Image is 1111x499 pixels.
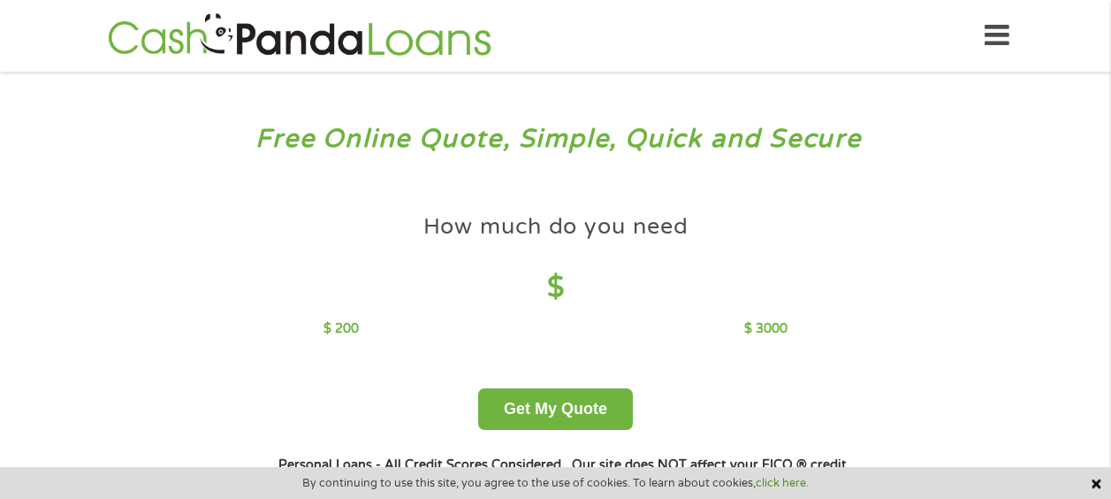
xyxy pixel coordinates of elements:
p: $ 3000 [744,319,788,339]
button: Get My Quote [478,388,633,430]
h4: How much do you need [423,212,689,242]
img: GetLoanNow Logo [103,11,497,61]
strong: Personal Loans - All Credit Scores Considered [278,457,561,472]
span: By continuing to use this site, you agree to the use of cookies. To learn about cookies, [302,477,809,489]
h4: $ [323,270,788,306]
a: click here. [756,476,809,490]
h3: Free Online Quote, Simple, Quick and Secure [51,123,1061,156]
strong: Our site does NOT affect your FICO ® credit score* [344,457,847,494]
p: $ 200 [323,319,359,339]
